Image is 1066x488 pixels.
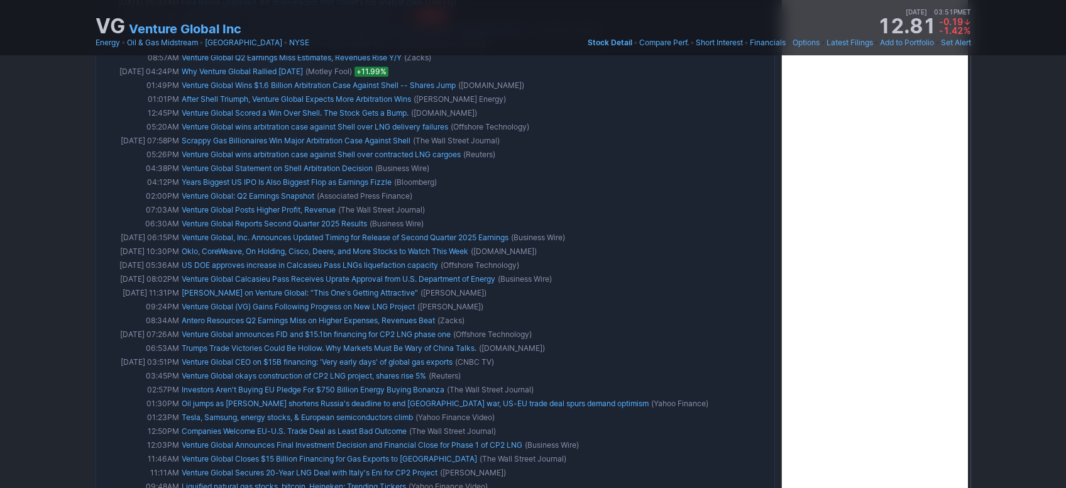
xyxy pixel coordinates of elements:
a: Venture Global wins arbitration case against Shell over LNG delivery failures [182,122,448,131]
span: • [744,36,749,49]
td: [DATE] 08:02PM [99,272,180,286]
a: Add to Portfolio [880,36,934,49]
span: Stock Detail [588,38,632,47]
td: 01:23PM [99,411,180,424]
td: 05:20AM [99,120,180,134]
span: ([DOMAIN_NAME]) [471,245,537,258]
a: Venture Global CEO on $15B financing: 'Very early days' of global gas exports [182,357,453,367]
td: 12:45PM [99,106,180,120]
span: (Business Wire) [498,273,552,286]
span: ([PERSON_NAME]) [440,467,506,479]
span: • [874,36,879,49]
td: [DATE] 11:31PM [99,286,180,300]
span: • [690,36,695,49]
a: Energy [96,36,120,49]
td: 06:53AM [99,341,180,355]
td: 06:30AM [99,217,180,231]
span: % [964,25,970,36]
a: Oil & Gas Midstream [127,36,198,49]
a: Antero Resources Q2 Earnings Miss on Higher Expenses, Revenues Beat [182,316,435,325]
span: • [929,8,932,16]
span: +11.99% [354,67,388,77]
a: Scrappy Gas Billionaires Win Major Arbitration Case Against Shell [182,136,410,145]
a: [GEOGRAPHIC_DATA] [205,36,282,49]
a: Stock Detail [588,36,632,49]
span: ([DOMAIN_NAME]) [411,107,477,119]
a: Venture Global announces FID and $15.1bn financing for CP2 LNG phase one [182,330,451,339]
td: 01:49PM [99,79,180,92]
strong: 12.81 [877,16,936,36]
a: Options [793,36,820,49]
td: [DATE] 06:15PM [99,231,180,245]
span: (Associated Press Finance) [317,190,412,202]
span: ([DOMAIN_NAME]) [458,79,524,92]
td: [DATE] 05:36AM [99,258,180,272]
span: • [935,36,940,49]
span: -0.19 [939,16,963,27]
span: (Offshore Technology) [453,328,532,341]
span: ([PERSON_NAME] Energy) [414,93,506,106]
span: (Bloomberg) [394,176,437,189]
a: Venture Global Calcasieu Pass Receives Uprate Approval from U.S. Department of Energy [182,274,495,284]
td: [DATE] 04:24PM [99,65,180,79]
span: Latest Filings [827,38,873,47]
span: (Motley Fool) [305,65,352,78]
a: Oil jumps as [PERSON_NAME] shortens Russia's deadline to end [GEOGRAPHIC_DATA] war, US-EU trade d... [182,399,649,408]
span: (The Wall Street Journal) [413,135,500,147]
span: (Zacks) [437,314,464,327]
span: (The Wall Street Journal) [338,204,425,216]
a: Latest Filings [827,36,873,49]
td: [DATE] 03:51PM [99,355,180,369]
td: 01:01PM [99,92,180,106]
a: US DOE approves increase in Calcasieu Pass LNGs liquefaction capacity [182,260,438,270]
a: Venture Global Inc [129,20,241,38]
td: [DATE] 07:58PM [99,134,180,148]
a: Venture Global: Q2 Earnings Snapshot [182,191,314,201]
span: (Business Wire) [511,231,565,244]
a: Why Venture Global Rallied [DATE] [182,67,303,76]
span: (Reuters) [463,148,495,161]
td: [DATE] 10:30PM [99,245,180,258]
td: 11:46AM [99,452,180,466]
td: 11:11AM [99,466,180,480]
span: (Zacks) [404,52,431,64]
a: Tesla, Samsung, energy stocks, & European semiconductors climb [182,413,413,422]
a: NYSE [289,36,309,49]
span: • [634,36,638,49]
span: • [199,36,204,49]
a: Venture Global wins arbitration case against Shell over contracted LNG cargoes [182,150,461,159]
td: 02:57PM [99,383,180,397]
td: [DATE] 07:26AM [99,328,180,341]
td: 09:24PM [99,300,180,314]
a: Venture Global Scored a Win Over Shell. The Stock Gets a Bump. [182,108,409,118]
a: Venture Global, Inc. Announces Updated Timing for Release of Second Quarter 2025 Earnings [182,233,508,242]
a: Venture Global Wins $1.6 Billion Arbitration Case Against Shell -- Shares Jump [182,80,456,90]
span: (Offshore Technology) [451,121,529,133]
span: (Yahoo Finance) [651,397,708,410]
td: 05:26PM [99,148,180,162]
span: Compare Perf. [639,38,689,47]
span: • [787,36,791,49]
span: (CNBC TV) [455,356,494,369]
td: 01:30PM [99,397,180,411]
span: (The Wall Street Journal) [480,453,566,465]
span: • [821,36,825,49]
a: Years Biggest US IPO Is Also Biggest Flop as Earnings Fizzle [182,177,392,187]
a: Financials [750,36,786,49]
a: Short Interest [696,36,743,49]
td: 04:12PM [99,175,180,189]
span: • [121,36,126,49]
span: (The Wall Street Journal) [409,425,496,438]
a: [PERSON_NAME] on Venture Global: "This One's Getting Attractive" [182,288,418,297]
td: 04:38PM [99,162,180,175]
td: 02:00PM [99,189,180,203]
span: ([DOMAIN_NAME]) [479,342,545,355]
td: 03:45PM [99,369,180,383]
td: 08:57AM [99,51,180,65]
span: (The Wall Street Journal) [447,384,534,396]
span: (Business Wire) [370,218,424,230]
td: 12:50PM [99,424,180,438]
a: Venture Global Closes $15 Billion Financing for Gas Exports to [GEOGRAPHIC_DATA] [182,454,477,463]
span: (Offshore Technology) [441,259,519,272]
span: • [283,36,288,49]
